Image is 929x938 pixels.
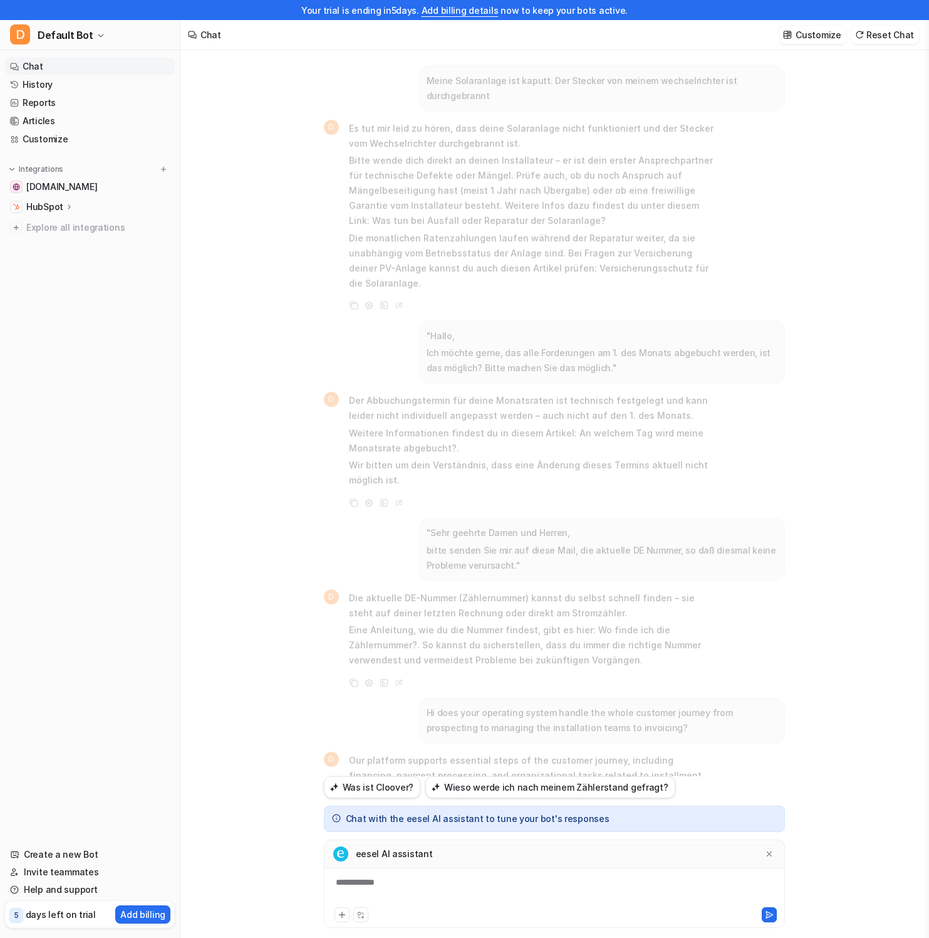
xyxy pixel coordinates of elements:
[356,848,433,860] p: eesel AI assistant
[796,28,841,41] p: Customize
[19,164,63,174] p: Integrations
[349,153,715,228] p: Bitte wende dich direkt an deinen Installateur – er ist dein erster Ansprechpartner für technisch...
[422,5,499,16] a: Add billing details
[5,112,175,130] a: Articles
[26,908,96,921] p: days left on trial
[349,458,715,488] p: Wir bitten um dein Verständnis, dass eine Änderung dieses Termins aktuell nicht möglich ist.
[851,26,919,44] button: Reset Chat
[13,183,20,191] img: help.cloover.co
[349,591,715,621] p: Die aktuelle DE-Nummer (Zählernummer) kannst du selbst schnell finden – sie steht auf deiner letz...
[5,881,175,898] a: Help and support
[427,705,777,735] p: Hi does your operating system handle the whole customer journey from prospecting to managing the ...
[38,26,93,44] span: Default Bot
[26,181,97,193] span: [DOMAIN_NAME]
[26,218,170,238] span: Explore all integrations
[5,76,175,93] a: History
[5,219,175,236] a: Explore all integrations
[783,30,792,40] img: customize
[5,163,67,176] button: Integrations
[200,28,221,41] div: Chat
[324,589,339,604] span: D
[13,203,20,211] img: HubSpot
[5,178,175,196] a: help.cloover.co[DOMAIN_NAME]
[779,26,846,44] button: Customize
[349,393,715,423] p: Der Abbuchungstermin für deine Monatsraten ist technisch festgelegt und kann leider nicht individ...
[5,94,175,112] a: Reports
[427,73,777,103] p: Meine Solaranlage ist kaputt. Der Stecker von meinem wechselrichter ist durchgebrannt
[349,231,715,291] p: Die monatlichen Ratenzahlungen laufen während der Reparatur weiter, da sie unabhängig vom Betrieb...
[5,863,175,881] a: Invite teammates
[120,908,165,921] p: Add billing
[324,776,421,798] button: Was ist Cloover?
[346,813,610,825] p: Chat with the eesel AI assistant to tune your bot's responses
[349,121,715,151] p: Es tut mir leid zu hören, dass deine Solaranlage nicht funktioniert und der Stecker vom Wechselri...
[427,345,777,376] p: Ich möchte gerne, das alle Forderungen am 1. des Monats abgebucht werden, ist das möglich? Bitte ...
[855,30,864,40] img: reset
[14,910,19,921] p: 5
[324,120,339,135] span: D
[5,58,175,75] a: Chat
[115,905,170,924] button: Add billing
[5,846,175,863] a: Create a new Bot
[427,329,777,344] p: "Hallo,
[324,752,339,767] span: D
[26,201,63,213] p: HubSpot
[10,221,23,234] img: explore all integrations
[427,543,777,573] p: bitte senden Sie mir auf diese Mail, die aktuelle DE Nummer, so daß diesmal keine Probleme verurs...
[10,24,30,45] span: D
[159,165,168,174] img: menu_add.svg
[425,776,675,798] button: Wieso werde ich nach meinem Zählerstand gefragt?
[349,426,715,456] p: Weitere Informationen findest du in diesem Artikel: An welchem Tag wird meine Monatsrate abgebucht?.
[349,623,715,668] p: Eine Anleitung, wie du die Nummer findest, gibt es hier: Wo finde ich die Zählernummer?. So kanns...
[327,876,782,905] div: To enrich screen reader interactions, please activate Accessibility in Grammarly extension settings
[349,753,715,813] p: Our platform supports essential steps of the customer journey, including financing, payment proce...
[324,392,339,407] span: D
[8,165,16,174] img: expand menu
[5,130,175,148] a: Customize
[427,525,777,540] p: "Sehr geehrte Damen und Herren,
